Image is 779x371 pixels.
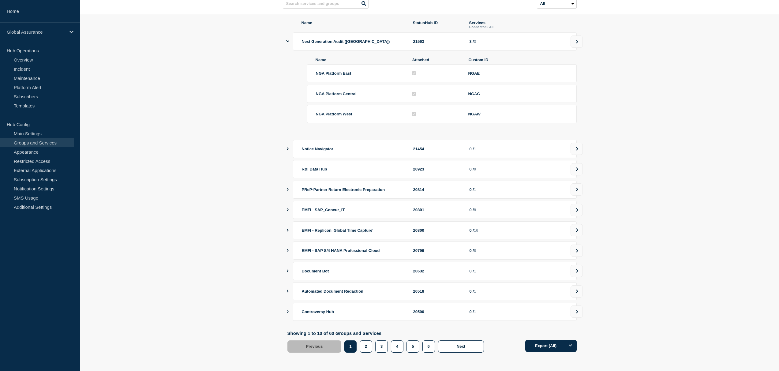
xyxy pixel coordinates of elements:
button: 4 [391,340,403,353]
span: Document Bot [302,269,329,273]
span: Name [316,58,405,62]
div: 20632 [413,269,462,273]
button: showServices [286,32,289,51]
span: Controversy Hub [302,309,334,314]
button: 2 [360,340,372,353]
span: 1 [474,309,476,314]
p: Services [469,21,568,25]
span: 0 / [470,248,474,253]
span: Notice Navigator [302,147,333,151]
span: 0 / [470,309,474,314]
span: R&I Data Hub [302,167,327,171]
button: showServices [286,221,289,239]
span: 8 [474,248,476,253]
div: 20518 [413,289,462,294]
button: showServices [286,242,289,260]
span: NGA Platform Central [316,92,357,96]
span: 1 [474,289,476,294]
span: 16 [474,228,478,233]
span: PReP-Partner Return Electronic Preparation [302,187,385,192]
span: 3 [474,39,476,44]
span: 1 [474,187,476,192]
span: Next Generation Audit ([GEOGRAPHIC_DATA]) [302,39,390,44]
span: 0 / [470,289,474,294]
button: Previous [287,340,342,353]
div: NGAE [468,71,568,76]
div: 20799 [413,248,462,253]
button: showServices [286,282,289,300]
p: Connected / All [469,25,568,29]
span: Next [457,344,465,349]
div: 20923 [413,167,462,171]
span: 8 [474,208,476,212]
span: Name [301,21,406,29]
span: 1 [474,269,476,273]
span: 1 [474,147,476,151]
span: Automated Document Redaction [302,289,364,294]
div: 21563 [413,39,462,44]
button: 1 [344,340,356,353]
p: Showing 1 to 10 of 60 Groups and Services [287,331,487,336]
span: NGA Platform East [316,71,351,76]
span: 0 / [470,208,474,212]
span: EMFI - SAP S/4 HANA Professional Cloud [302,248,380,253]
span: Attached [412,58,461,62]
button: showServices [286,140,289,158]
span: 0 / [470,228,474,233]
span: EMFI - SAP_Concur_IT [302,208,345,212]
span: EMFI - Replicon 'Global Time Capture' [302,228,373,233]
button: Options [564,340,577,352]
div: 20814 [413,187,462,192]
span: Custom ID [469,58,568,62]
div: 20801 [413,208,462,212]
button: 6 [422,340,435,353]
button: showServices [286,201,289,219]
div: 21454 [413,147,462,151]
button: showServices [286,181,289,199]
div: 20800 [413,228,462,233]
div: NGAC [468,92,568,96]
button: showServices [286,303,289,321]
button: showServices [286,262,289,280]
span: 0 / [470,269,474,273]
span: StatusHub ID [413,21,462,29]
span: 3 / [470,39,474,44]
span: Previous [306,344,323,349]
p: Global Assurance [7,29,66,35]
button: 3 [375,340,388,353]
span: 0 / [470,187,474,192]
button: Export (All) [525,340,577,352]
button: Next [438,340,484,353]
div: NGAW [468,112,568,116]
div: 20500 [413,309,462,314]
span: 0 [474,167,476,171]
span: NGA Platform West [316,112,352,116]
button: 5 [406,340,419,353]
span: 0 / [470,147,474,151]
span: 0 / [470,167,474,171]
